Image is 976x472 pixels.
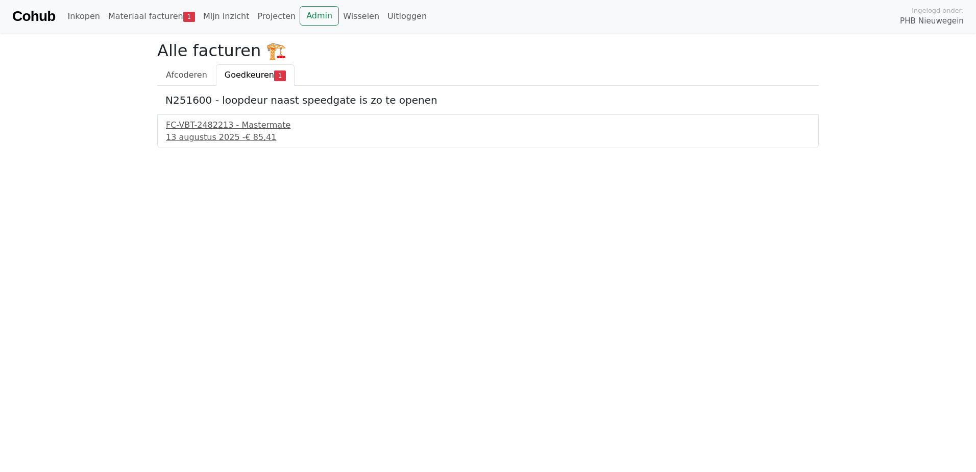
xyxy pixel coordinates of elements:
span: 1 [183,12,195,22]
span: Ingelogd onder: [912,6,964,15]
span: 1 [274,70,286,81]
a: FC-VBT-2482213 - Mastermate13 augustus 2025 -€ 85,41 [166,119,810,144]
a: Projecten [253,6,300,27]
a: Afcoderen [157,64,216,86]
span: Afcoderen [166,70,207,80]
div: 13 augustus 2025 - [166,131,810,144]
span: PHB Nieuwegein [900,15,964,27]
a: Inkopen [63,6,104,27]
a: Wisselen [339,6,383,27]
span: Goedkeuren [225,70,274,80]
a: Goedkeuren1 [216,64,295,86]
a: Admin [300,6,339,26]
h5: N251600 - loopdeur naast speedgate is zo te openen [165,94,811,106]
a: Materiaal facturen1 [104,6,199,27]
a: Uitloggen [383,6,431,27]
div: FC-VBT-2482213 - Mastermate [166,119,810,131]
h2: Alle facturen 🏗️ [157,41,819,60]
a: Cohub [12,4,55,29]
span: € 85,41 [245,132,276,142]
a: Mijn inzicht [199,6,254,27]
